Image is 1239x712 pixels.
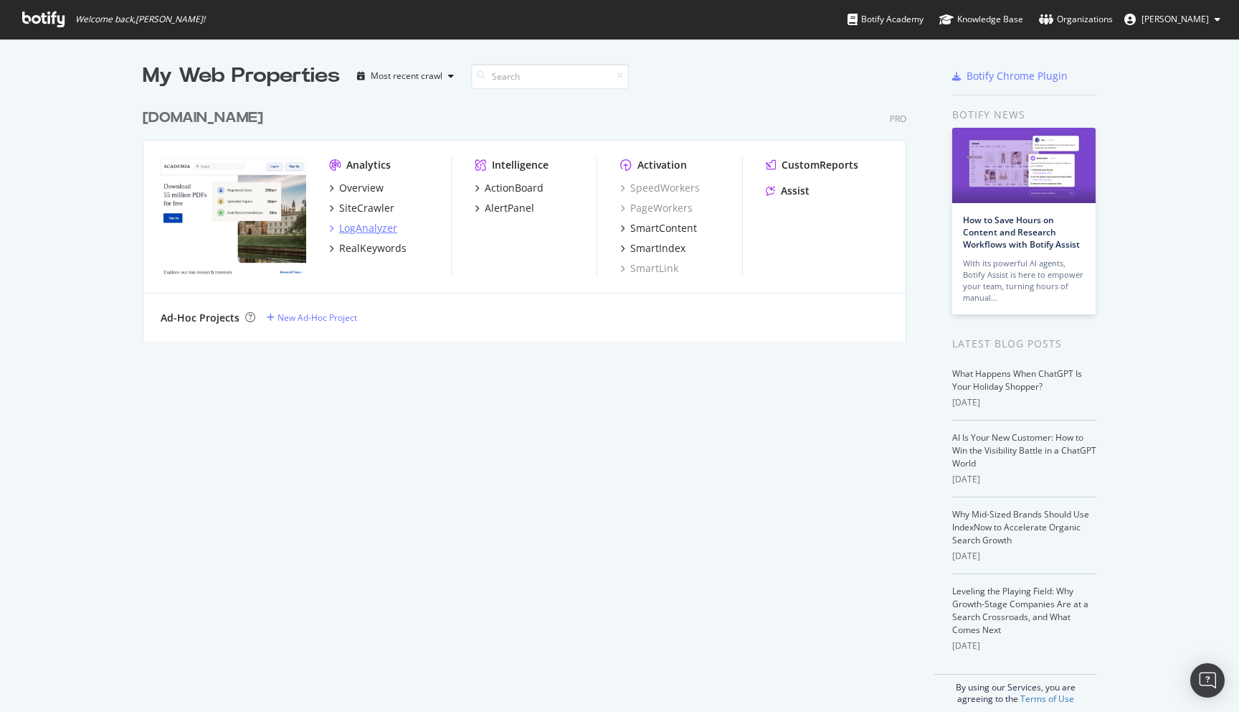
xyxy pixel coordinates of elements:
[952,396,1096,409] div: [DATE]
[620,201,693,215] a: PageWorkers
[1141,13,1209,25] span: Daniel Chen
[952,508,1089,546] a: Why Mid-Sized Brands Should Use IndexNow to Accelerate Organic Search Growth
[630,241,685,256] div: SmartIndex
[952,367,1082,393] a: What Happens When ChatGPT Is Your Holiday Shopper?
[485,181,543,195] div: ActionBoard
[339,221,397,235] div: LogAnalyzer
[620,221,697,235] a: SmartContent
[475,201,534,215] a: AlertPanel
[620,181,700,195] a: SpeedWorkers
[967,69,1068,83] div: Botify Chrome Plugin
[143,90,918,342] div: grid
[963,214,1080,250] a: How to Save Hours on Content and Research Workflows with Botify Assist
[637,158,687,172] div: Activation
[485,201,534,215] div: AlertPanel
[267,311,357,324] a: New Ad-Hoc Project
[620,241,685,256] a: SmartIndex
[620,261,678,276] a: SmartLink
[371,72,442,80] div: Most recent crawl
[1039,12,1113,27] div: Organizations
[848,12,924,27] div: Botify Academy
[143,108,263,128] div: [DOMAIN_NAME]
[161,158,306,274] img: academia.edu
[346,158,391,172] div: Analytics
[329,181,384,195] a: Overview
[1020,693,1074,705] a: Terms of Use
[952,473,1096,486] div: [DATE]
[781,184,810,198] div: Assist
[161,311,239,325] div: Ad-Hoc Projects
[339,181,384,195] div: Overview
[630,221,697,235] div: SmartContent
[963,258,1085,304] div: With its powerful AI agents, Botify Assist is here to empower your team, turning hours of manual…
[339,241,407,256] div: RealKeywords
[339,201,394,215] div: SiteCrawler
[471,64,629,89] input: Search
[890,113,906,125] div: Pro
[952,128,1096,203] img: How to Save Hours on Content and Research Workflows with Botify Assist
[475,181,543,195] a: ActionBoard
[952,550,1096,563] div: [DATE]
[952,585,1088,636] a: Leveling the Playing Field: Why Growth-Stage Companies Are at a Search Crossroads, and What Comes...
[75,14,205,25] span: Welcome back, [PERSON_NAME] !
[952,431,1096,469] a: AI Is Your New Customer: How to Win the Visibility Battle in a ChatGPT World
[329,201,394,215] a: SiteCrawler
[351,65,460,88] button: Most recent crawl
[329,241,407,256] a: RealKeywords
[143,62,340,90] div: My Web Properties
[952,336,1096,352] div: Latest Blog Posts
[143,108,269,128] a: [DOMAIN_NAME]
[782,158,858,172] div: CustomReports
[939,12,1023,27] div: Knowledge Base
[952,69,1068,83] a: Botify Chrome Plugin
[952,107,1096,123] div: Botify news
[277,311,357,324] div: New Ad-Hoc Project
[766,158,858,172] a: CustomReports
[934,674,1096,705] div: By using our Services, you are agreeing to the
[766,184,810,198] a: Assist
[1190,663,1225,698] div: Open Intercom Messenger
[329,221,397,235] a: LogAnalyzer
[952,640,1096,652] div: [DATE]
[1113,8,1232,31] button: [PERSON_NAME]
[492,158,549,172] div: Intelligence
